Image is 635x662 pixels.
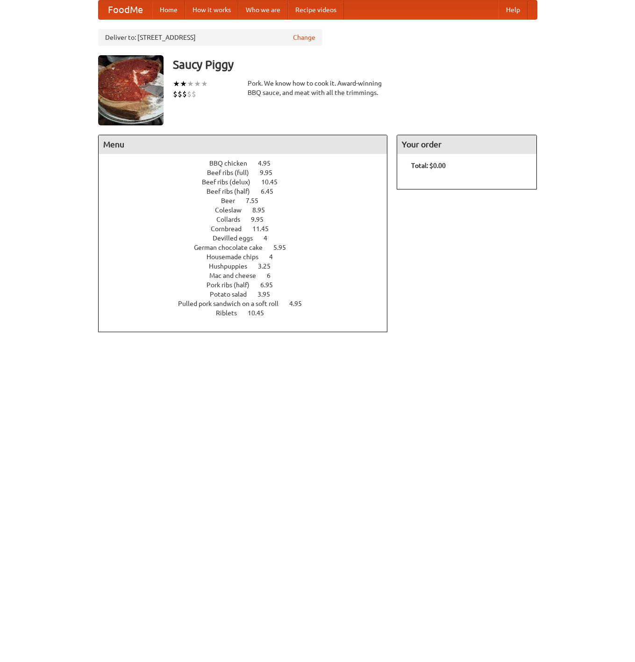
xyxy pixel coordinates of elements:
[288,0,344,19] a: Recipe videos
[215,206,251,214] span: Coleslaw
[207,253,268,261] span: Housemade chips
[216,216,281,223] a: Collards 9.95
[207,169,258,176] span: Beef ribs (full)
[213,234,262,242] span: Devilled eggs
[267,272,280,279] span: 6
[209,272,265,279] span: Mac and cheese
[248,309,273,317] span: 10.45
[187,89,192,99] li: $
[194,244,303,251] a: German chocolate cake 5.95
[213,234,285,242] a: Devilled eggs 4
[99,135,387,154] h4: Menu
[216,216,250,223] span: Collards
[211,225,286,233] a: Cornbread 11.45
[207,188,291,195] a: Beef ribs (half) 6.45
[499,0,528,19] a: Help
[248,79,388,97] div: Pork. We know how to cook it. Award-winning BBQ sauce, and meat with all the trimmings.
[152,0,185,19] a: Home
[209,160,288,167] a: BBQ chicken 4.95
[211,225,251,233] span: Cornbread
[180,79,187,89] li: ★
[207,253,290,261] a: Housemade chips 4
[185,0,238,19] a: How it works
[252,206,274,214] span: 8.95
[178,89,182,99] li: $
[192,89,196,99] li: $
[411,162,446,169] b: Total: $0.00
[187,79,194,89] li: ★
[216,309,281,317] a: Riblets 10.45
[201,79,208,89] li: ★
[178,300,319,307] a: Pulled pork sandwich on a soft roll 4.95
[210,291,256,298] span: Potato salad
[216,309,246,317] span: Riblets
[238,0,288,19] a: Who we are
[221,197,276,204] a: Beer 7.55
[260,169,282,176] span: 9.95
[258,160,280,167] span: 4.95
[202,178,260,186] span: Beef ribs (delux)
[273,244,295,251] span: 5.95
[202,178,295,186] a: Beef ribs (delux) 10.45
[289,300,311,307] span: 4.95
[210,291,287,298] a: Potato salad 3.95
[98,55,164,125] img: angular.jpg
[221,197,244,204] span: Beer
[293,33,315,42] a: Change
[269,253,282,261] span: 4
[260,281,282,289] span: 6.95
[251,216,273,223] span: 9.95
[264,234,277,242] span: 4
[194,79,201,89] li: ★
[194,244,272,251] span: German chocolate cake
[209,272,288,279] a: Mac and cheese 6
[173,79,180,89] li: ★
[209,262,257,270] span: Hushpuppies
[209,160,257,167] span: BBQ chicken
[257,291,279,298] span: 3.95
[258,262,280,270] span: 3.25
[99,0,152,19] a: FoodMe
[173,89,178,99] li: $
[207,281,259,289] span: Pork ribs (half)
[209,262,288,270] a: Hushpuppies 3.25
[173,55,537,74] h3: Saucy Piggy
[207,188,259,195] span: Beef ribs (half)
[261,188,283,195] span: 6.45
[397,135,536,154] h4: Your order
[207,281,290,289] a: Pork ribs (half) 6.95
[207,169,290,176] a: Beef ribs (full) 9.95
[252,225,278,233] span: 11.45
[98,29,322,46] div: Deliver to: [STREET_ADDRESS]
[178,300,288,307] span: Pulled pork sandwich on a soft roll
[261,178,287,186] span: 10.45
[182,89,187,99] li: $
[215,206,282,214] a: Coleslaw 8.95
[246,197,268,204] span: 7.55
